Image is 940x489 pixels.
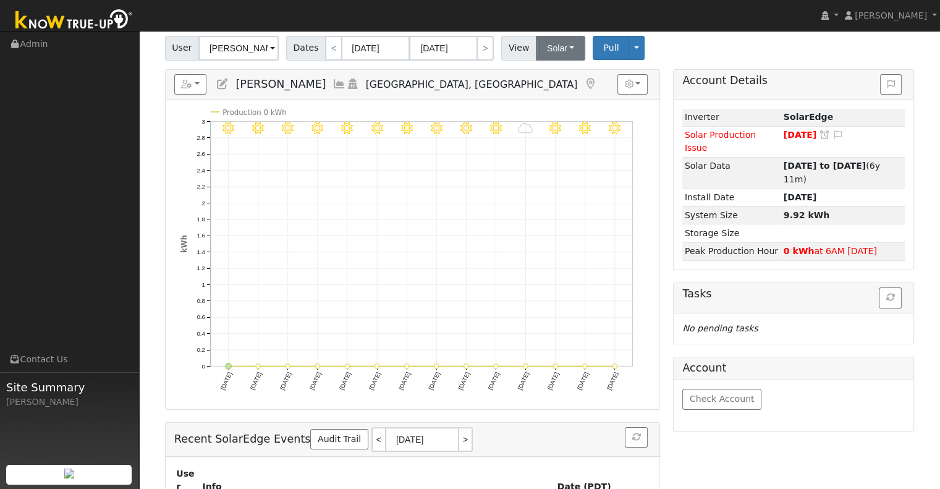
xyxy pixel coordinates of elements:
circle: onclick="" [434,364,439,368]
img: Know True-Up [9,7,139,35]
text: [DATE] [575,371,590,391]
text: [DATE] [486,371,501,391]
text: 0 [201,362,205,369]
text: 1.6 [197,232,205,239]
button: Solar [536,36,585,61]
circle: onclick="" [375,364,379,368]
a: Audit Trail [310,429,368,450]
i: 9/13 - Clear [371,122,383,134]
i: 9/10 - MostlyClear [282,122,294,134]
a: Snooze this issue [819,130,830,140]
h5: Tasks [682,287,905,300]
circle: onclick="" [345,364,350,368]
a: Map [583,78,597,90]
i: 9/14 - Clear [400,122,412,134]
text: [DATE] [606,371,620,391]
text: [DATE] [219,371,233,391]
td: Install Date [682,189,781,206]
span: [DATE] [784,192,817,202]
text: 2 [201,199,205,206]
text: 1.4 [197,248,205,255]
circle: onclick="" [225,363,231,369]
circle: onclick="" [583,364,588,368]
span: [PERSON_NAME] [855,11,927,20]
button: Pull [593,36,629,60]
text: 2.6 [197,150,205,157]
text: 3 [201,117,205,124]
div: [PERSON_NAME] [6,396,132,409]
span: [DATE] [784,130,817,140]
img: retrieve [64,469,74,478]
td: Storage Size [682,224,781,242]
a: < [325,36,342,61]
i: Edit Issue [832,130,844,139]
strong: [DATE] to [DATE] [784,161,866,171]
circle: onclick="" [493,364,498,368]
span: [PERSON_NAME] [235,78,326,90]
text: [DATE] [308,371,322,391]
circle: onclick="" [404,364,409,368]
text: [DATE] [427,371,441,391]
text: [DATE] [516,371,530,391]
td: Solar Data [682,157,781,188]
a: > [476,36,494,61]
circle: onclick="" [553,364,558,368]
a: < [371,427,385,452]
text: 2.4 [197,166,205,173]
text: Production 0 kWh [222,108,286,116]
button: Check Account [682,389,761,410]
text: 1.2 [197,265,205,271]
text: [DATE] [546,371,560,391]
button: Refresh [879,287,902,308]
i: 9/21 - Clear [609,122,620,134]
input: Select a User [198,36,279,61]
span: [GEOGRAPHIC_DATA], [GEOGRAPHIC_DATA] [366,79,578,90]
text: kWh [179,235,188,253]
a: Login As (last Never) [346,78,360,90]
td: System Size [682,206,781,224]
i: 9/17 - Clear [490,122,502,134]
a: > [459,427,473,452]
button: Issue History [880,74,902,95]
text: 0.8 [197,297,205,304]
i: 9/11 - Clear [311,122,323,134]
text: 2.8 [197,134,205,141]
i: 9/18 - MostlyCloudy [518,122,533,134]
i: No pending tasks [682,323,758,333]
span: Dates [286,36,326,61]
td: at 6AM [DATE] [781,242,905,260]
i: 9/12 - Clear [341,122,353,134]
span: Check Account [690,394,755,404]
button: Refresh [625,427,648,448]
text: 0.4 [197,330,205,336]
i: 9/09 - MostlyClear [252,122,264,134]
text: 2.2 [197,183,205,190]
h5: Account [682,362,726,374]
circle: onclick="" [286,364,290,368]
i: 9/08 - Clear [222,122,234,134]
h5: Recent SolarEdge Events [174,427,651,452]
text: [DATE] [278,371,292,391]
text: [DATE] [248,371,263,391]
strong: 9.92 kWh [784,210,830,220]
text: [DATE] [338,371,352,391]
text: 0.2 [197,346,205,353]
circle: onclick="" [523,364,528,368]
text: [DATE] [457,371,471,391]
span: Pull [603,43,619,53]
td: Inverter [682,109,781,127]
h5: Account Details [682,74,905,87]
span: (6y 11m) [784,161,880,184]
i: 9/19 - Clear [549,122,561,134]
text: 0.6 [197,313,205,320]
span: Solar Production Issue [685,130,756,153]
text: 1 [201,281,205,287]
strong: ID: 921809, authorized: 11/19/18 [784,112,833,122]
circle: onclick="" [255,364,260,368]
strong: 0 kWh [784,246,815,256]
circle: onclick="" [315,364,320,368]
a: Edit User (1020) [216,78,229,90]
text: 1.8 [197,216,205,223]
td: Peak Production Hour [682,242,781,260]
circle: onclick="" [612,364,617,368]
